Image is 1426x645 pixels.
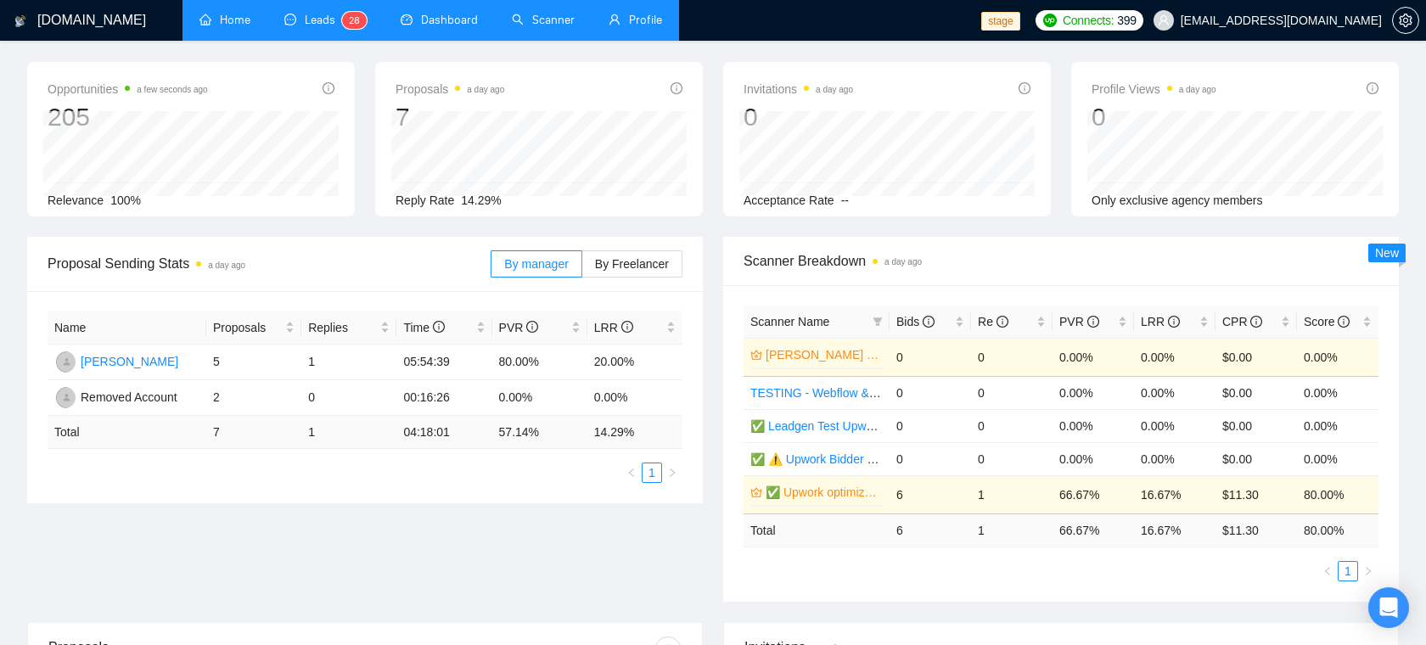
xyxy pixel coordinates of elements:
[48,416,206,449] td: Total
[81,352,178,371] div: [PERSON_NAME]
[671,82,682,94] span: info-circle
[1297,409,1378,442] td: 0.00%
[971,475,1053,513] td: 1
[1367,82,1378,94] span: info-circle
[1087,316,1099,328] span: info-circle
[621,321,633,333] span: info-circle
[587,416,682,449] td: 14.29 %
[896,315,935,328] span: Bids
[1392,14,1419,27] a: setting
[323,82,334,94] span: info-circle
[971,338,1053,376] td: 0
[750,486,762,498] span: crown
[587,380,682,416] td: 0.00%
[1304,315,1350,328] span: Score
[750,349,762,361] span: crown
[206,345,301,380] td: 5
[54,354,178,367] a: NN[PERSON_NAME]
[662,463,682,483] li: Next Page
[284,13,367,27] a: messageLeads28
[1338,561,1358,581] li: 1
[744,79,853,99] span: Invitations
[667,468,677,478] span: right
[1338,316,1350,328] span: info-circle
[750,452,986,466] a: ✅ ⚠️ Upwork Bidder 3.0 (DO NOT TOUCH)
[1019,82,1030,94] span: info-circle
[890,338,971,376] td: 0
[890,376,971,409] td: 0
[978,315,1008,328] span: Re
[890,409,971,442] td: 0
[626,468,637,478] span: left
[971,442,1053,475] td: 0
[396,101,504,133] div: 7
[1168,316,1180,328] span: info-circle
[396,416,491,449] td: 04:18:01
[1392,7,1419,34] button: setting
[1317,561,1338,581] button: left
[890,442,971,475] td: 0
[1215,409,1297,442] td: $0.00
[750,315,829,328] span: Scanner Name
[1297,513,1378,547] td: 80.00 %
[1043,14,1057,27] img: upwork-logo.png
[1158,14,1170,26] span: user
[923,316,935,328] span: info-circle
[869,309,886,334] span: filter
[526,321,538,333] span: info-circle
[1063,11,1114,30] span: Connects:
[662,463,682,483] button: right
[499,321,539,334] span: PVR
[981,12,1019,31] span: stage
[1358,561,1378,581] li: Next Page
[609,13,662,27] a: userProfile
[396,193,454,207] span: Reply Rate
[750,419,883,433] a: ✅ Leadgen Test Upwork
[744,513,890,547] td: Total
[1215,513,1297,547] td: $ 11.30
[48,193,104,207] span: Relevance
[1297,442,1378,475] td: 0.00%
[396,380,491,416] td: 00:16:26
[512,13,575,27] a: searchScanner
[766,345,879,364] a: [PERSON_NAME] - Upwork Bidder
[873,317,883,327] span: filter
[492,345,587,380] td: 80.00%
[744,250,1378,272] span: Scanner Breakdown
[110,193,141,207] span: 100%
[594,321,633,334] span: LRR
[206,416,301,449] td: 7
[1368,587,1409,628] div: Open Intercom Messenger
[492,416,587,449] td: 57.14 %
[1053,338,1134,376] td: 0.00%
[301,311,396,345] th: Replies
[1358,561,1378,581] button: right
[349,14,354,26] span: 2
[1053,475,1134,513] td: 66.67%
[213,318,282,337] span: Proposals
[1322,566,1333,576] span: left
[301,416,396,449] td: 1
[1297,475,1378,513] td: 80.00%
[595,257,669,271] span: By Freelancer
[56,351,77,373] img: NN
[766,483,879,502] a: ✅ Upwork optimization profile
[1053,376,1134,409] td: 0.00%
[492,380,587,416] td: 0.00%
[396,79,504,99] span: Proposals
[1317,561,1338,581] li: Previous Page
[504,257,568,271] span: By manager
[890,513,971,547] td: 6
[14,8,26,35] img: logo
[342,12,367,29] sup: 28
[1134,376,1215,409] td: 0.00%
[621,463,642,483] li: Previous Page
[621,463,642,483] button: left
[744,193,834,207] span: Acceptance Rate
[971,409,1053,442] td: 0
[48,79,208,99] span: Opportunities
[1393,14,1418,27] span: setting
[421,13,478,27] span: Dashboard
[433,321,445,333] span: info-circle
[750,386,947,400] a: TESTING - Webflow & Web Designer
